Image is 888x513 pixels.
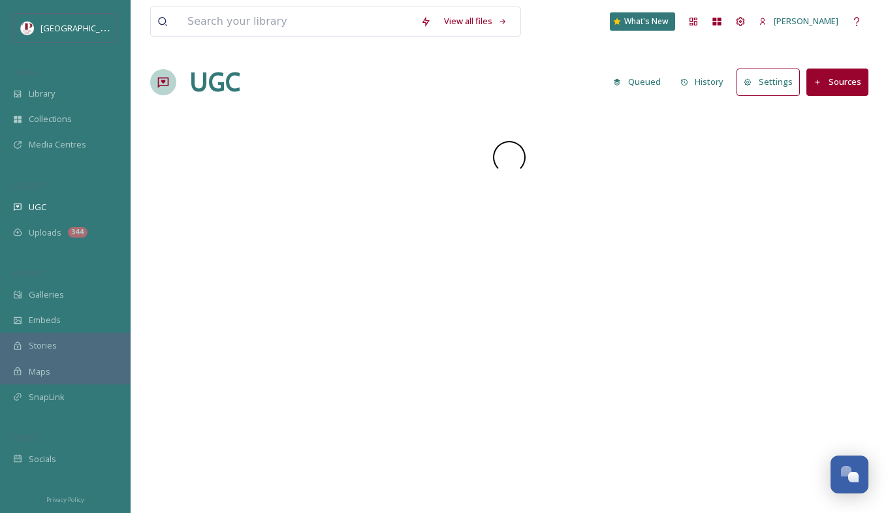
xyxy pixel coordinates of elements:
[29,314,61,326] span: Embeds
[674,69,731,95] button: History
[806,69,868,95] button: Sources
[13,181,41,191] span: COLLECT
[29,391,65,403] span: SnapLink
[29,226,61,239] span: Uploads
[29,339,57,352] span: Stories
[40,22,123,34] span: [GEOGRAPHIC_DATA]
[29,113,72,125] span: Collections
[181,7,414,36] input: Search your library
[29,138,86,151] span: Media Centres
[831,456,868,493] button: Open Chat
[607,69,674,95] a: Queued
[674,69,737,95] a: History
[13,67,36,77] span: MEDIA
[29,288,64,301] span: Galleries
[737,69,800,95] button: Settings
[46,495,84,504] span: Privacy Policy
[607,69,667,95] button: Queued
[68,227,87,238] div: 344
[774,15,838,27] span: [PERSON_NAME]
[46,491,84,506] a: Privacy Policy
[21,22,34,35] img: download%20(5).png
[437,8,514,34] a: View all files
[737,69,806,95] a: Settings
[29,453,56,465] span: Socials
[189,63,240,102] a: UGC
[13,268,43,278] span: WIDGETS
[610,12,675,31] a: What's New
[752,8,845,34] a: [PERSON_NAME]
[29,201,46,213] span: UGC
[29,87,55,100] span: Library
[13,433,39,443] span: SOCIALS
[29,365,50,378] span: Maps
